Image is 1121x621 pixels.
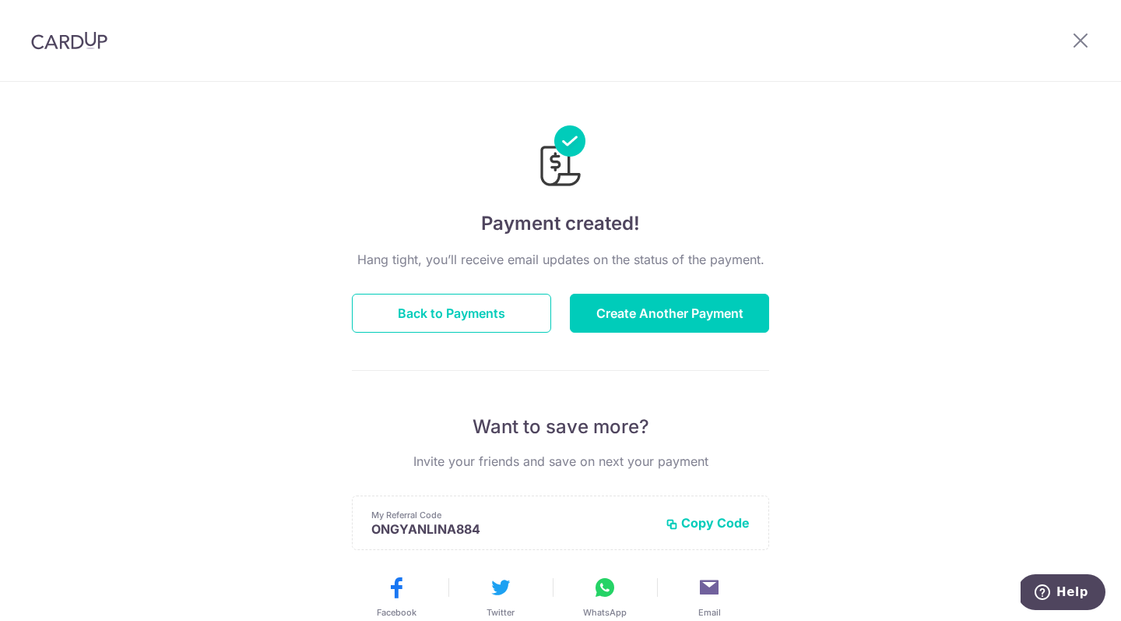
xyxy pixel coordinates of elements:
button: WhatsApp [559,575,651,619]
span: Email [698,606,721,619]
img: Payments [536,125,585,191]
button: Twitter [455,575,546,619]
button: Back to Payments [352,294,551,333]
p: Hang tight, you’ll receive email updates on the status of the payment. [352,250,769,269]
p: Want to save more? [352,415,769,439]
span: Twitter [487,606,515,619]
p: ONGYANLINA884 [371,521,653,537]
iframe: Opens a widget where you can find more information [1021,574,1105,613]
span: Facebook [377,606,416,619]
span: WhatsApp [583,606,627,619]
img: CardUp [31,31,107,50]
p: My Referral Code [371,509,653,521]
button: Create Another Payment [570,294,769,333]
button: Email [663,575,755,619]
p: Invite your friends and save on next your payment [352,452,769,471]
button: Facebook [350,575,442,619]
h4: Payment created! [352,210,769,238]
button: Copy Code [666,515,750,531]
